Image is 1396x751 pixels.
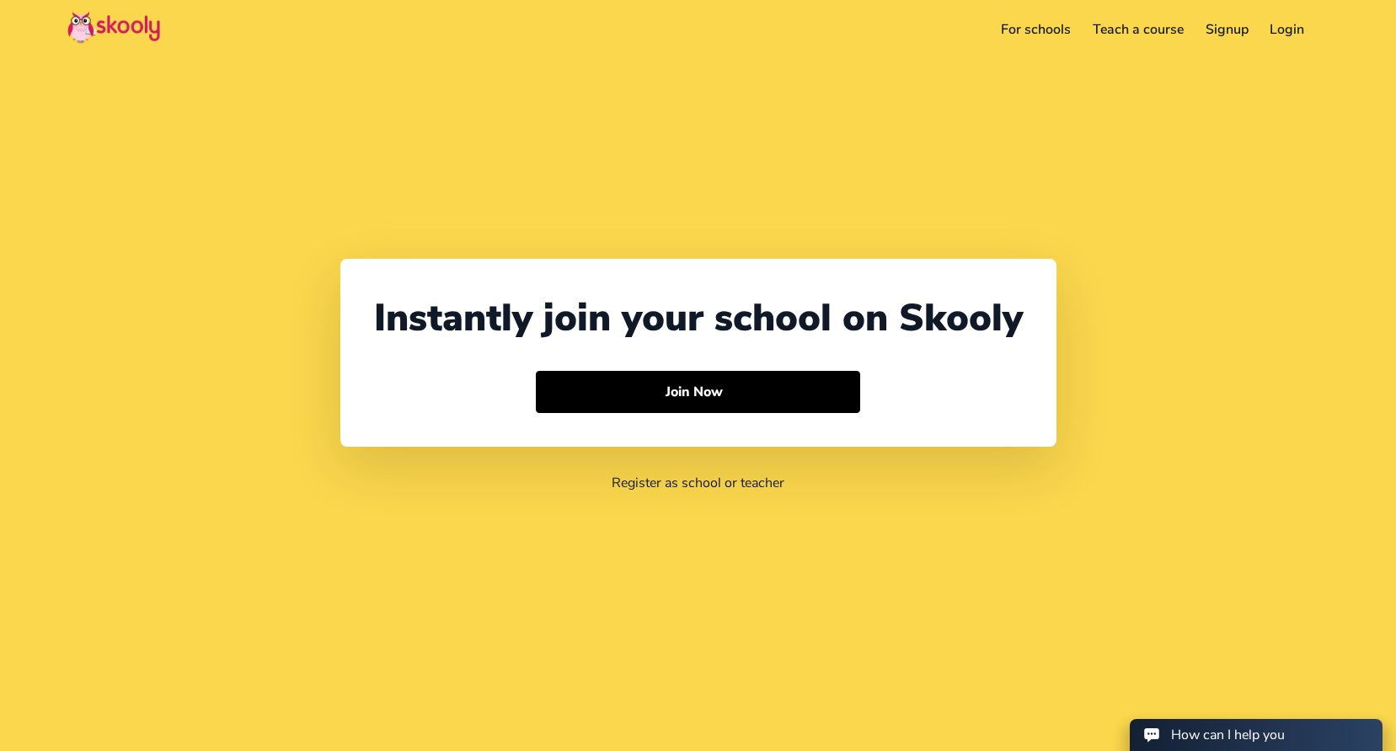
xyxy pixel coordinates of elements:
button: Join Now [536,371,860,413]
a: Signup [1195,16,1260,43]
div: Instantly join your school on Skooly [374,292,1023,344]
img: Skooly [67,11,160,44]
a: For schools [991,16,1083,43]
a: Teach a course [1082,16,1195,43]
a: Login [1259,16,1315,43]
a: Register as school or teacher [612,474,784,492]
